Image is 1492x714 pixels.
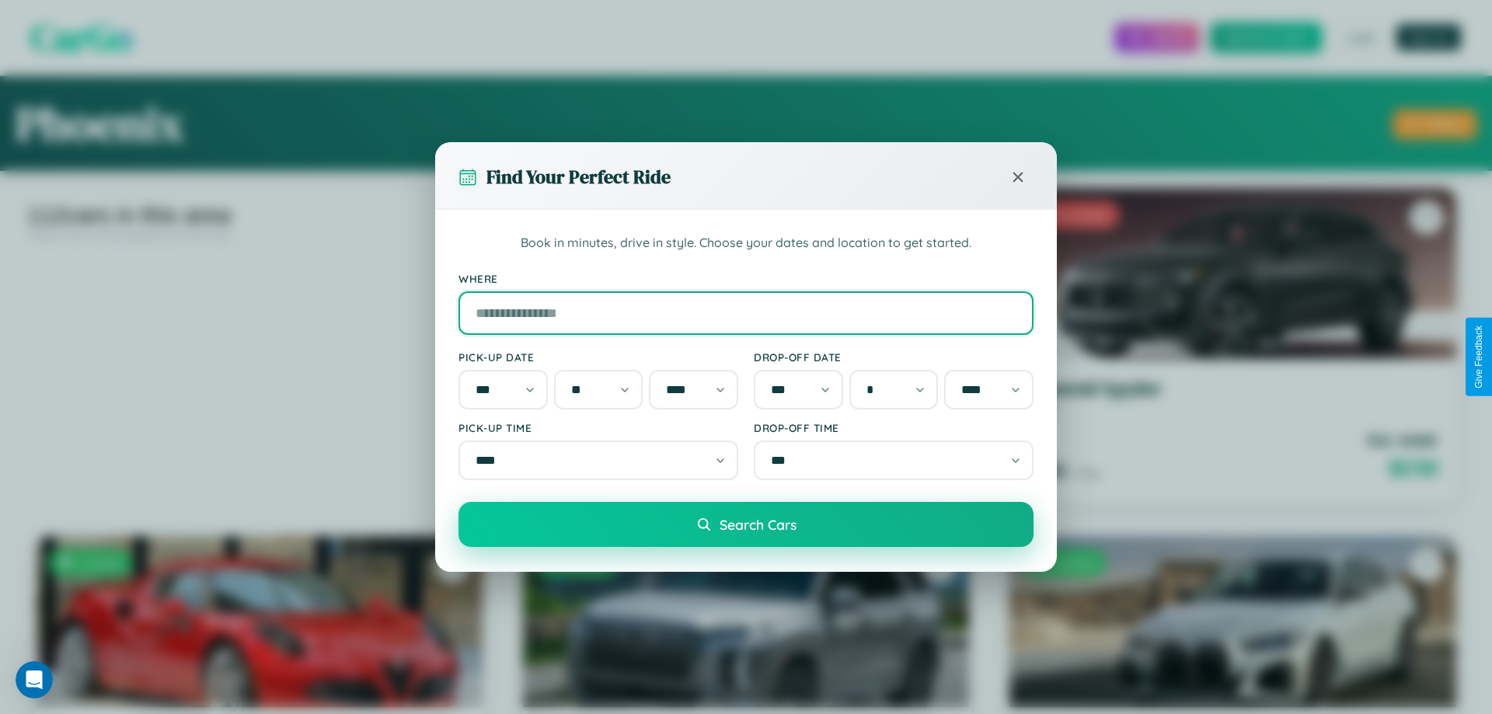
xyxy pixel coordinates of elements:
[486,164,671,190] h3: Find Your Perfect Ride
[720,516,797,533] span: Search Cars
[754,421,1034,434] label: Drop-off Time
[458,421,738,434] label: Pick-up Time
[754,350,1034,364] label: Drop-off Date
[458,233,1034,253] p: Book in minutes, drive in style. Choose your dates and location to get started.
[458,350,738,364] label: Pick-up Date
[458,272,1034,285] label: Where
[458,502,1034,547] button: Search Cars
